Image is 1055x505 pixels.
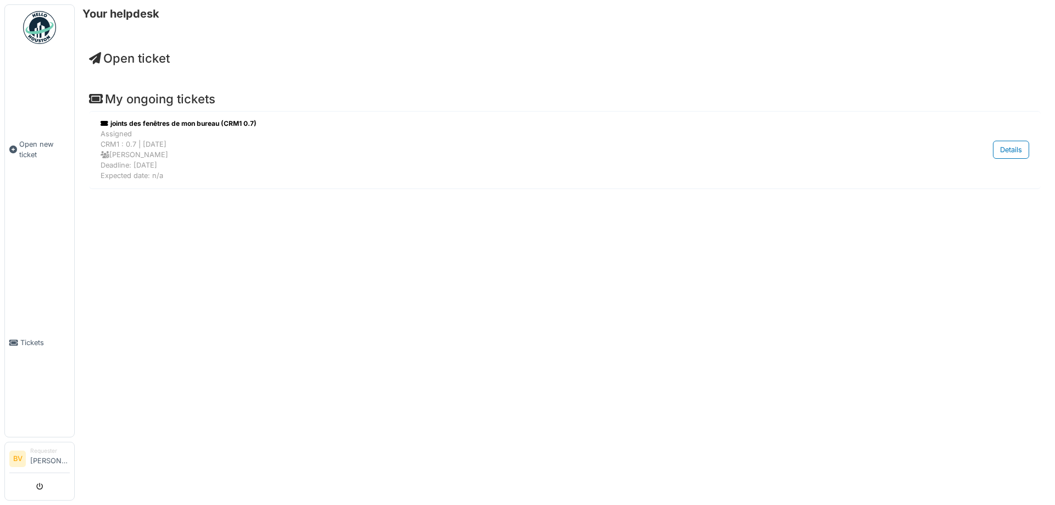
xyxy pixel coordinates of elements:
span: Tickets [20,337,70,348]
h6: Your helpdesk [82,7,159,20]
span: Open new ticket [19,139,70,160]
h4: My ongoing tickets [89,92,1041,106]
a: joints des fenêtres de mon bureau (CRM1 0.7) AssignedCRM1 : 0.7 | [DATE] [PERSON_NAME]Deadline: [... [98,116,1032,184]
a: Open new ticket [5,50,74,249]
div: joints des fenêtres de mon bureau (CRM1 0.7) [101,119,894,129]
li: BV [9,451,26,467]
li: [PERSON_NAME] [30,447,70,470]
div: Assigned CRM1 : 0.7 | [DATE] [PERSON_NAME] Deadline: [DATE] Expected date: n/a [101,129,894,181]
a: BV Requester[PERSON_NAME] [9,447,70,473]
div: Requester [30,447,70,455]
img: Badge_color-CXgf-gQk.svg [23,11,56,44]
a: Tickets [5,249,74,437]
div: Details [993,141,1029,159]
a: Open ticket [89,51,170,65]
